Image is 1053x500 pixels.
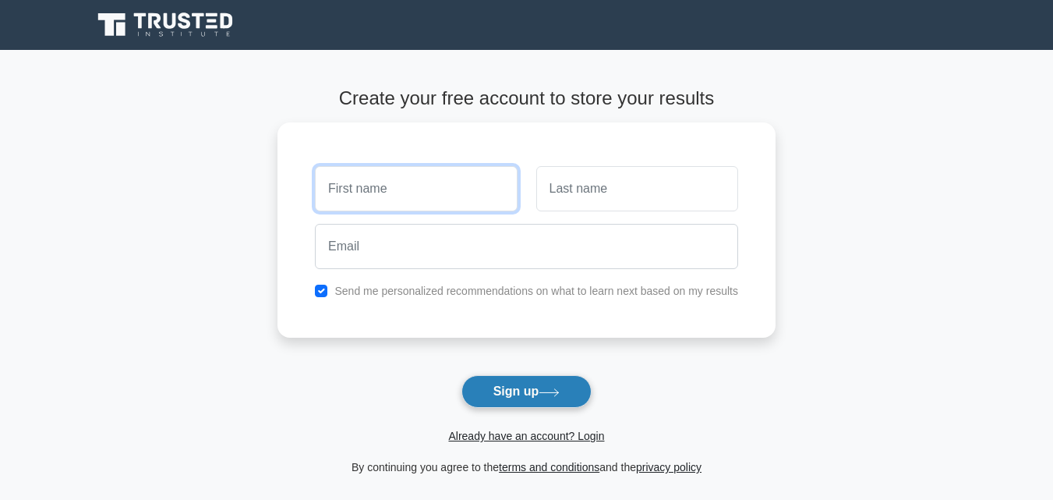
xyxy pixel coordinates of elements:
[536,166,738,211] input: Last name
[315,224,738,269] input: Email
[277,87,776,110] h4: Create your free account to store your results
[315,166,517,211] input: First name
[636,461,701,473] a: privacy policy
[461,375,592,408] button: Sign up
[268,458,785,477] div: By continuing you agree to the and the
[334,285,738,297] label: Send me personalized recommendations on what to learn next based on my results
[448,430,604,442] a: Already have an account? Login
[499,461,599,473] a: terms and conditions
